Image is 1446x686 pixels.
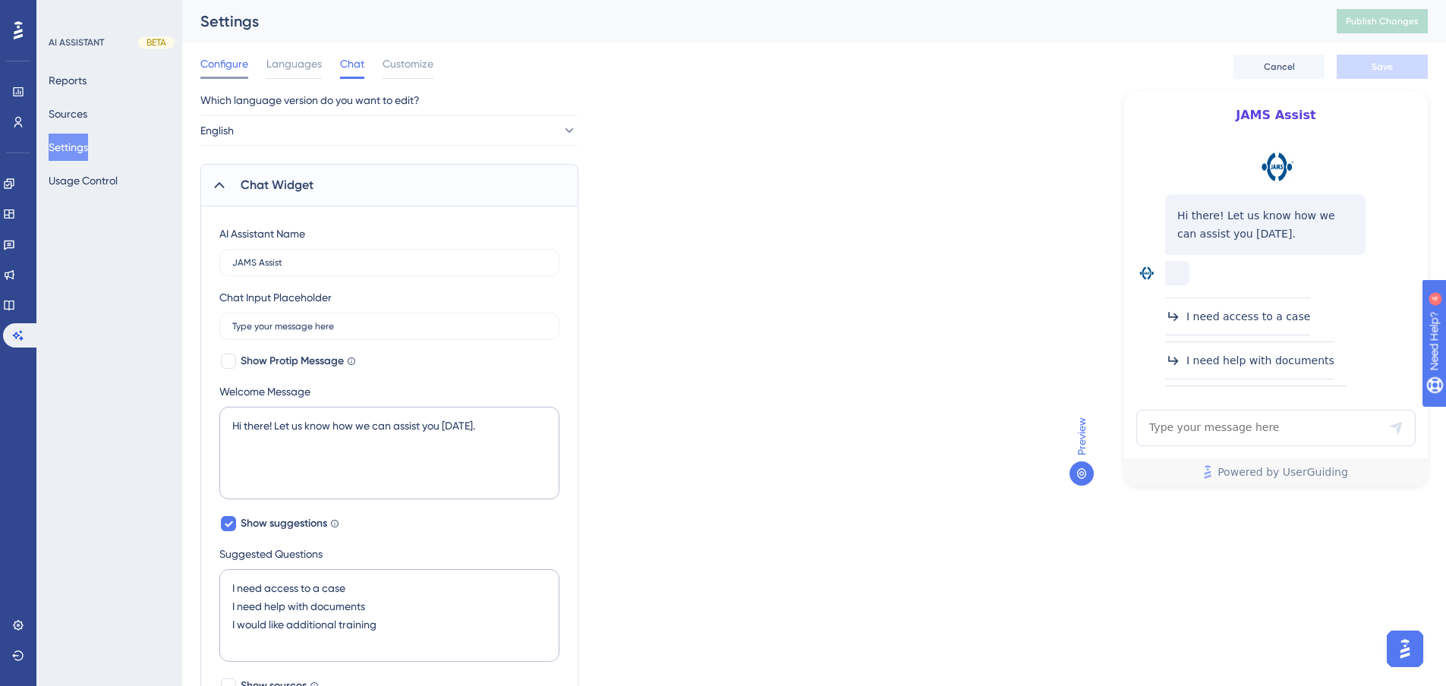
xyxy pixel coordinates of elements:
[1139,266,1155,281] img: launcher-image-alternative-text
[200,11,1299,32] div: Settings
[241,514,327,533] span: Show suggestions
[1073,417,1091,455] span: Preview
[36,4,95,22] span: Need Help?
[200,121,234,140] span: English
[1337,55,1428,79] button: Save
[219,569,559,662] textarea: I need access to a case I need help with documents I would like additional training
[49,36,104,49] div: AI ASSISTANT
[340,55,364,73] span: Chat
[1233,55,1325,79] button: Cancel
[241,176,313,194] span: Chat Widget
[200,115,577,146] button: English
[49,67,87,94] button: Reports
[266,55,322,73] span: Languages
[1388,420,1403,436] div: Send Message
[1264,61,1295,73] span: Cancel
[219,288,332,307] div: Chat Input Placeholder
[1177,206,1353,243] p: Hi there! Let us know how we can assist you [DATE].
[1165,385,1347,423] button: I would like additional training
[219,225,305,243] div: AI Assistant Name
[1372,61,1393,73] span: Save
[1136,410,1416,446] textarea: AI Assistant Text Input
[49,134,88,161] button: Settings
[49,100,87,127] button: Sources
[219,545,559,563] label: Suggested Questions
[1346,15,1419,27] span: Publish Changes
[1261,150,1294,184] img: launcher-image-alternative-text
[1165,341,1334,379] button: I need help with documents
[106,8,110,20] div: 4
[219,382,559,401] label: Welcome Message
[232,257,547,268] input: AI Assistant
[200,91,420,109] span: Which language version do you want to edit?
[138,36,175,49] div: BETA
[1186,351,1334,370] span: I need help with documents
[1186,395,1347,414] span: I would like additional training
[383,55,433,73] span: Customize
[1337,9,1428,33] button: Publish Changes
[49,167,118,194] button: Usage Control
[200,55,248,73] span: Configure
[1382,626,1428,672] iframe: UserGuiding AI Assistant Launcher
[1165,297,1310,335] button: I need access to a case
[1186,307,1310,326] span: I need access to a case
[241,352,344,370] span: Show Protip Message
[232,321,547,332] input: Type your message...
[1218,463,1348,481] span: Powered by UserGuiding
[1161,106,1391,124] span: JAMS Assist
[219,407,559,499] textarea: Hi there! Let us know how we can assist you [DATE].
